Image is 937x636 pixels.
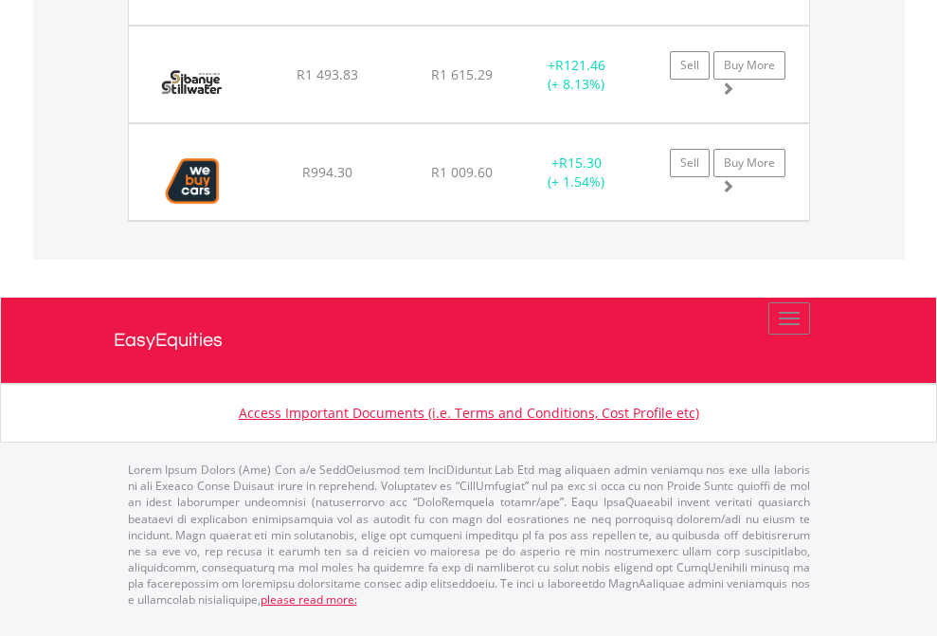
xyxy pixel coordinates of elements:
[261,591,357,608] a: please read more:
[138,50,245,118] img: EQU.ZA.SSW.png
[670,149,710,177] a: Sell
[297,65,358,83] span: R1 493.83
[555,56,605,74] span: R121.46
[302,163,352,181] span: R994.30
[517,56,636,94] div: + (+ 8.13%)
[713,51,785,80] a: Buy More
[114,298,824,383] a: EasyEquities
[713,149,785,177] a: Buy More
[431,163,493,181] span: R1 009.60
[128,462,810,608] p: Lorem Ipsum Dolors (Ame) Con a/e SeddOeiusmod tem InciDiduntut Lab Etd mag aliquaen admin veniamq...
[138,148,247,215] img: EQU.ZA.WBC.png
[239,404,699,422] a: Access Important Documents (i.e. Terms and Conditions, Cost Profile etc)
[670,51,710,80] a: Sell
[517,154,636,191] div: + (+ 1.54%)
[431,65,493,83] span: R1 615.29
[559,154,602,172] span: R15.30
